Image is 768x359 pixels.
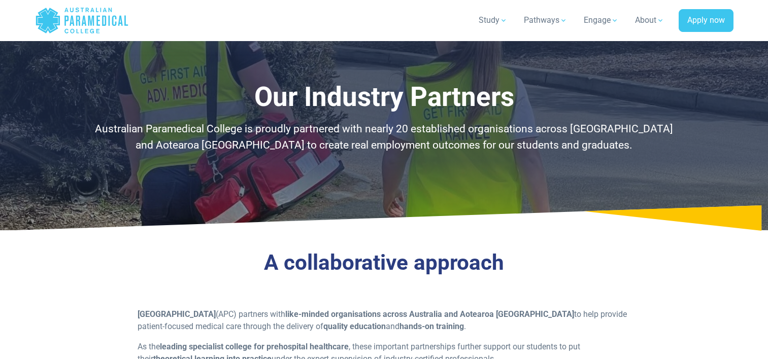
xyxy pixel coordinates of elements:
[323,321,386,331] strong: quality education
[87,81,681,113] h1: Our Industry Partners
[87,250,681,276] h3: A collaborative approach
[473,6,514,34] a: Study
[518,6,574,34] a: Pathways
[409,309,574,319] strong: Australia and Aotearoa [GEOGRAPHIC_DATA]
[138,308,630,333] p: (APC) partners with to help provide patient-focused medical care through the delivery of and .
[87,121,681,153] p: Australian Paramedical College is proudly partnered with nearly 20 established organisations acro...
[578,6,625,34] a: Engage
[679,9,733,32] a: Apply now
[629,6,671,34] a: About
[138,309,216,319] strong: [GEOGRAPHIC_DATA]
[35,4,129,37] a: Australian Paramedical College
[399,321,464,331] strong: hands-on training
[285,309,407,319] strong: like-minded organisations across
[160,342,349,351] strong: leading specialist college for prehospital healthcare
